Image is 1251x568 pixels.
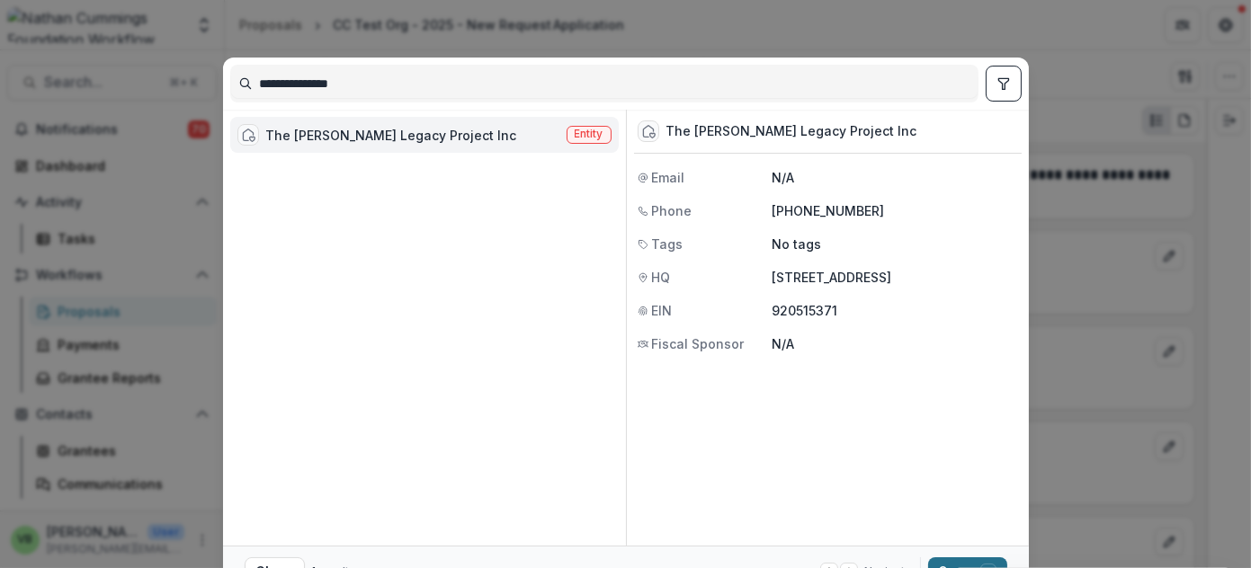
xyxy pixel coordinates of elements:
div: The [PERSON_NAME] Legacy Project Inc [266,126,517,145]
span: Entity [575,128,603,140]
p: No tags [773,235,822,253]
span: Tags [652,235,684,253]
p: N/A [773,334,1018,353]
p: N/A [773,168,1018,187]
p: 920515371 [773,301,1018,320]
button: toggle filters [986,66,1022,102]
span: Email [652,168,685,187]
p: [PHONE_NUMBER] [773,201,1018,220]
p: [STREET_ADDRESS] [773,268,1018,287]
span: Phone [652,201,693,220]
span: HQ [652,268,671,287]
span: EIN [652,301,673,320]
div: The [PERSON_NAME] Legacy Project Inc [666,124,917,139]
span: Fiscal Sponsor [652,334,745,353]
